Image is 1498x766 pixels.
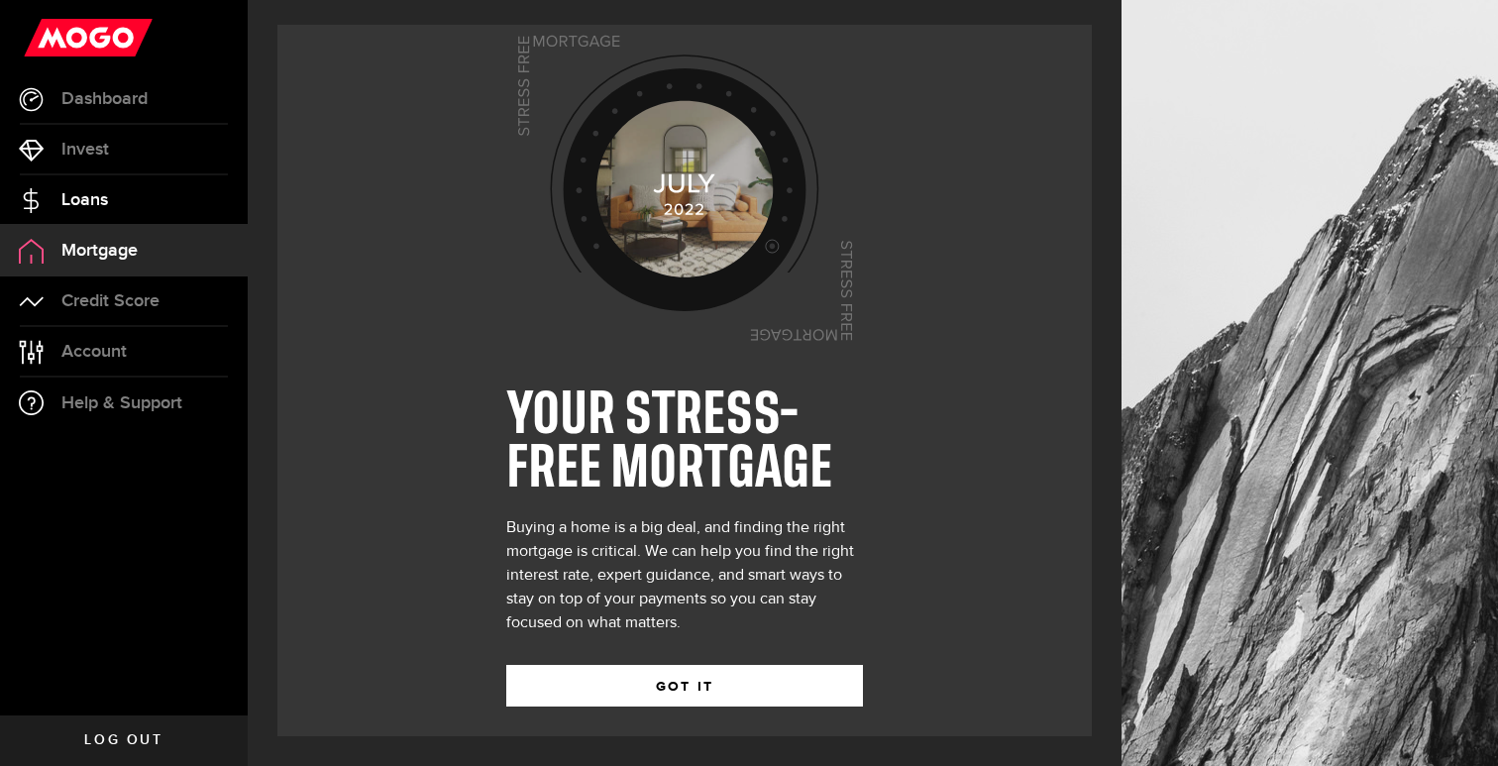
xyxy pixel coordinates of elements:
[61,90,148,108] span: Dashboard
[61,394,182,412] span: Help & Support
[61,242,138,260] span: Mortgage
[61,191,108,209] span: Loans
[506,516,863,635] div: Buying a home is a big deal, and finding the right mortgage is critical. We can help you find the...
[61,343,127,361] span: Account
[16,8,75,67] button: Open LiveChat chat widget
[61,141,109,159] span: Invest
[506,389,863,496] h1: YOUR STRESS-FREE MORTGAGE
[506,665,863,707] button: GOT IT
[61,292,160,310] span: Credit Score
[84,733,162,747] span: Log out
